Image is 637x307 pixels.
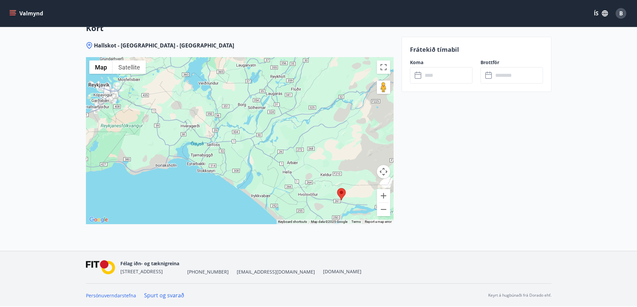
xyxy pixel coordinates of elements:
[377,60,390,74] button: Toggle fullscreen view
[144,292,184,299] a: Spurt og svarað
[365,220,392,223] a: Report a map error
[237,269,315,275] span: [EMAIL_ADDRESS][DOMAIN_NAME]
[120,260,179,267] span: Félag iðn- og tæknigreina
[410,59,472,66] label: Koma
[351,220,361,223] a: Terms (opens in new tab)
[377,81,390,94] button: Drag Pegman onto the map to open Street View
[377,165,390,178] button: Map camera controls
[89,60,113,74] button: Show street map
[311,220,347,223] span: Map data ©2025 Google
[488,292,551,298] p: Keyrt á hugbúnaði frá Dorado ehf.
[481,59,543,66] label: Brottför
[377,189,390,202] button: Zoom in
[86,22,394,34] h3: Kort
[86,260,115,275] img: FPQVkF9lTnNbbaRSFyT17YYeljoOGk5m51IhT0bO.png
[613,5,629,21] button: B
[619,10,623,17] span: B
[410,45,543,54] p: Frátekið tímabil
[88,215,110,224] a: Open this area in Google Maps (opens a new window)
[88,215,110,224] img: Google
[323,268,361,275] a: [DOMAIN_NAME]
[278,219,307,224] button: Keyboard shortcuts
[113,60,146,74] button: Show satellite imagery
[187,269,229,275] span: [PHONE_NUMBER]
[86,292,136,299] a: Persónuverndarstefna
[590,7,612,19] button: ÍS
[8,7,46,19] button: menu
[94,42,234,49] span: Hallskot - [GEOGRAPHIC_DATA] - [GEOGRAPHIC_DATA]
[120,268,163,275] span: [STREET_ADDRESS]
[377,203,390,216] button: Zoom out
